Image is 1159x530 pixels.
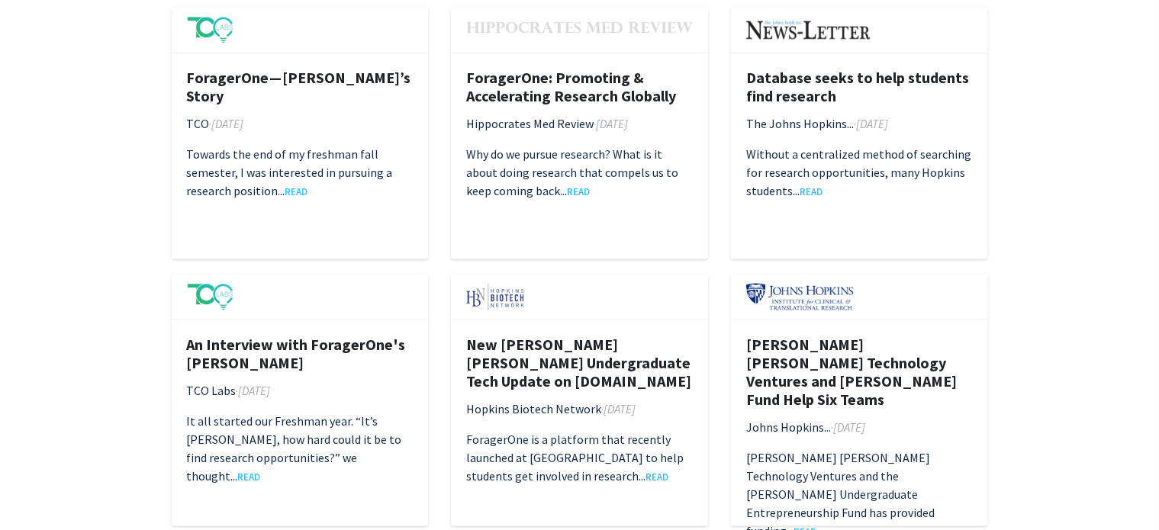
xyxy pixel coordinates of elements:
a: Opens in a new tab [645,471,668,483]
p: TCO Labs [187,381,414,400]
h5: New [PERSON_NAME] [PERSON_NAME] Undergraduate Tech Update on [DOMAIN_NAME] [466,336,693,390]
span: [DATE] [212,116,244,131]
h5: ForagerOne: Promoting & Accelerating Research Globally [466,69,693,105]
a: Opens in a new tab [800,185,823,198]
img: JHU_Newsletter.png [746,21,871,40]
img: Hippocrates_Medical_Review.png [466,22,693,34]
a: Opens in a new tab [567,185,590,198]
p: Towards the end of my freshman fall semester, I was interested in pursuing a research position... [187,145,414,200]
a: Opens in a new tab [238,471,261,483]
a: Opens in a new tab [285,185,308,198]
p: ForagerOne is a platform that recently launched at [GEOGRAPHIC_DATA] to help students get involve... [466,430,693,485]
img: TCO.png [187,17,234,43]
span: [DATE] [239,383,271,398]
p: Without a centralized method of searching for research opportunities, many Hopkins students... [746,145,973,200]
span: [DATE] [596,116,628,131]
h5: [PERSON_NAME] [PERSON_NAME] Technology Ventures and [PERSON_NAME] Fund Help Six Teams [746,336,973,409]
span: · [594,116,596,131]
p: The Johns Hopkins... [746,114,973,133]
p: Johns Hopkins... [746,418,973,436]
span: · [831,419,833,435]
span: · [601,401,604,416]
span: · [237,383,239,398]
span: [DATE] [604,401,636,416]
span: [DATE] [856,116,888,131]
span: · [854,116,856,131]
p: It all started our Freshman year. “It’s [PERSON_NAME], how hard could it be to find research oppo... [187,412,414,485]
h5: ForagerOne — [PERSON_NAME]’s Story [187,69,414,105]
span: · [210,116,212,131]
p: Why do we pursue research? What is it about doing research that compels us to keep coming back... [466,145,693,200]
h5: Database seeks to help students find research [746,69,973,105]
img: TCO.png [187,284,234,310]
p: Hippocrates Med Review [466,114,693,133]
p: TCO [187,114,414,133]
img: HBN.png [466,284,524,310]
p: Hopkins Biotech Network [466,400,693,418]
iframe: Chat [11,461,65,519]
img: JHU_ICTR.png [746,284,854,310]
span: [DATE] [833,419,865,435]
h5: An Interview with ForagerOne's [PERSON_NAME] [187,336,414,372]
